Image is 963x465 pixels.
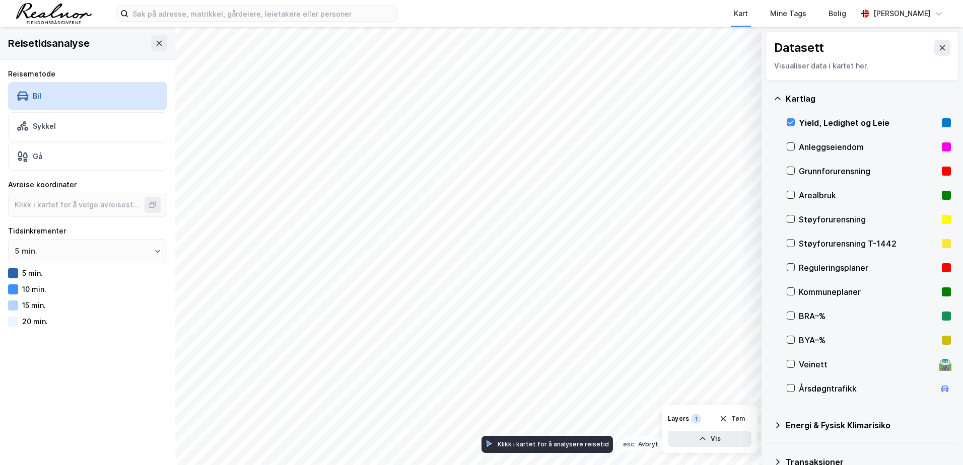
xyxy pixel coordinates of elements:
div: Tidsinkrementer [8,225,167,237]
div: Anleggseiendom [799,141,938,153]
div: Yield, Ledighet og Leie [799,117,938,129]
div: [PERSON_NAME] [873,8,931,20]
div: 10 min. [22,285,46,293]
div: 1 [691,414,701,424]
div: Arealbruk [799,189,938,201]
div: Gå [33,152,43,161]
div: Bolig [829,8,846,20]
div: esc [621,439,636,449]
div: Reguleringsplaner [799,262,938,274]
div: Grunnforurensning [799,165,938,177]
img: realnor-logo.934646d98de889bb5806.png [16,3,92,24]
input: Søk på adresse, matrikkel, gårdeiere, leietakere eller personer [128,6,397,21]
div: Layers [668,415,689,423]
div: Reisemetode [8,68,167,80]
input: Klikk i kartet for å velge avreisested [9,193,147,216]
button: Tøm [713,411,751,427]
div: Kart [734,8,748,20]
div: BRA–% [799,310,938,322]
div: 15 min. [22,301,46,309]
div: Avbryt [638,440,658,448]
div: Avreise koordinater [8,179,167,191]
div: Reisetidsanalyse [8,35,90,51]
div: Kontrollprogram for chat [913,417,963,465]
div: Støyforurensning [799,213,938,225]
button: Open [154,247,162,255]
div: Energi & Fysisk Klimarisiko [786,419,951,431]
div: 5 min. [22,269,43,277]
div: Kommuneplaner [799,286,938,298]
div: Datasett [774,40,824,56]
div: Sykkel [33,122,56,130]
div: Kartlag [786,93,951,105]
div: Klikk i kartet for å analysere reisetid [498,440,609,448]
div: Visualiser data i kartet her. [774,60,950,72]
div: 🛣️ [938,358,952,371]
button: Vis [668,431,751,447]
div: Årsdøgntrafikk [799,382,935,395]
div: Veinett [799,358,935,370]
input: ClearOpen [9,240,167,263]
div: Bil [33,92,41,100]
div: 20 min. [22,317,48,326]
div: Støyforurensning T-1442 [799,238,938,250]
div: BYA–% [799,334,938,346]
div: Mine Tags [770,8,806,20]
iframe: Chat Widget [913,417,963,465]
